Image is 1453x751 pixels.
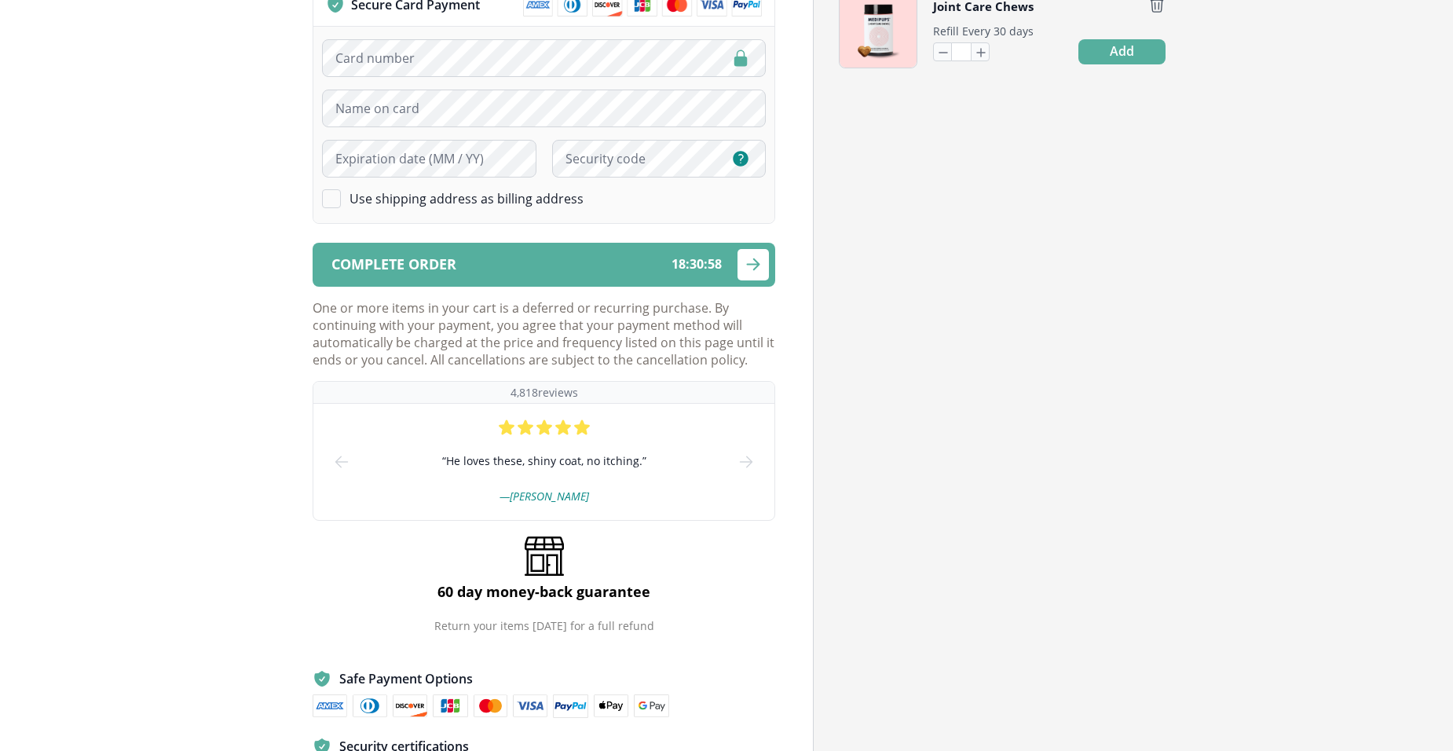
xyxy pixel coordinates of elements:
[442,452,646,470] span: “ He loves these, shiny coat, no itching. ”
[353,694,387,718] img: diners-club
[933,24,1034,38] span: Refill Every 30 days
[553,694,588,718] img: paypal
[437,582,650,601] h1: 60 day money-back guarantee
[1078,39,1166,64] button: Add
[339,670,473,687] h4: Safe Payment Options
[500,489,589,504] span: — [PERSON_NAME]
[672,257,722,272] span: 18 : 30 : 58
[313,299,775,368] p: One or more items in your cart is a deferred or recurring purchase. By continuing with your payme...
[331,257,456,272] span: Complete order
[313,694,347,718] img: amex
[332,404,351,520] button: prev-slide
[737,404,756,520] button: next-slide
[634,694,669,718] img: google
[511,385,578,400] p: 4,818 reviews
[313,243,775,287] button: Complete order18:30:58
[350,190,584,207] label: Use shipping address as billing address
[474,694,508,718] img: mastercard
[433,694,468,718] img: jcb
[513,694,547,718] img: visa
[594,694,628,718] img: apple
[434,618,654,633] p: Return your items [DATE] for a full refund
[393,694,427,718] img: discover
